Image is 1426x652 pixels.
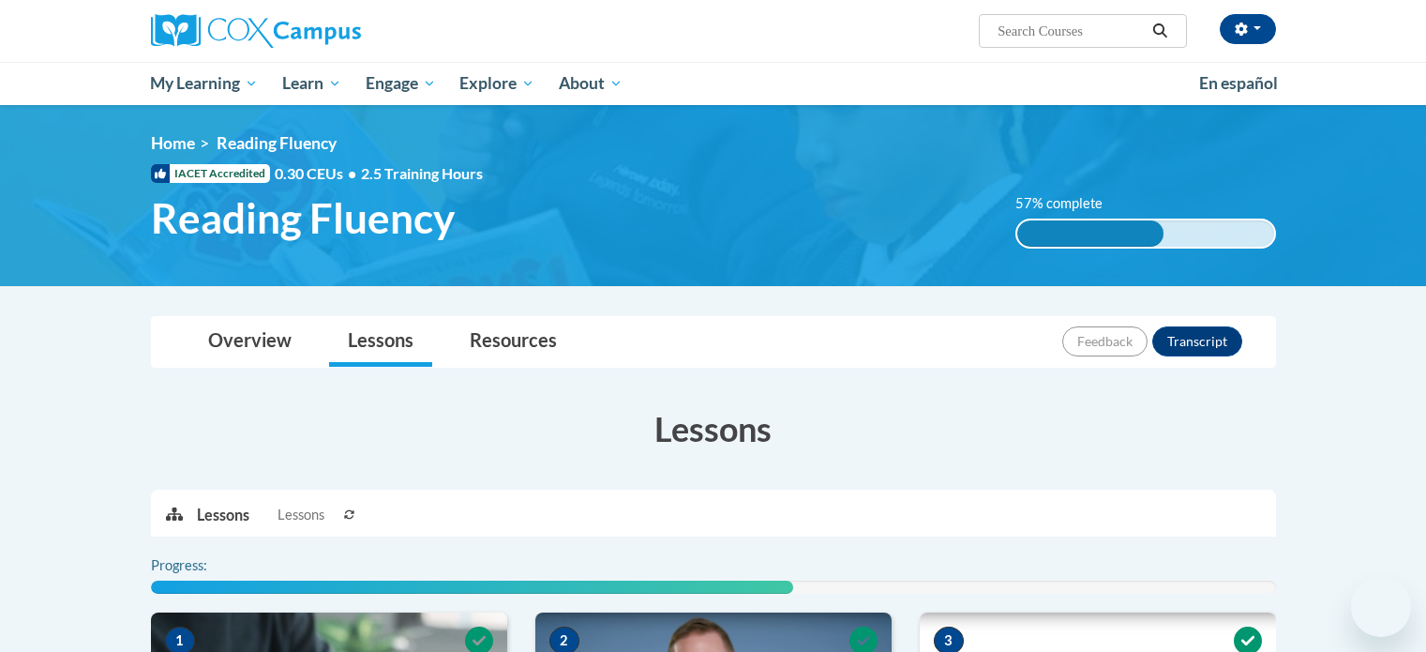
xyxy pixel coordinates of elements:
[151,14,361,48] img: Cox Campus
[348,164,356,182] span: •
[217,133,337,153] span: Reading Fluency
[123,62,1304,105] div: Main menu
[353,62,448,105] a: Engage
[278,505,324,525] span: Lessons
[1220,14,1276,44] button: Account Settings
[151,164,270,183] span: IACET Accredited
[459,72,534,95] span: Explore
[151,555,259,576] label: Progress:
[1152,326,1242,356] button: Transcript
[547,62,635,105] a: About
[139,62,271,105] a: My Learning
[451,317,576,367] a: Resources
[151,405,1276,452] h3: Lessons
[275,163,361,184] span: 0.30 CEUs
[447,62,547,105] a: Explore
[1062,326,1148,356] button: Feedback
[151,133,195,153] a: Home
[1187,64,1290,103] a: En español
[282,72,341,95] span: Learn
[1146,20,1174,42] button: Search
[151,193,455,243] span: Reading Fluency
[1351,577,1411,637] iframe: Button to launch messaging window
[996,20,1146,42] input: Search Courses
[329,317,432,367] a: Lessons
[1015,193,1123,214] label: 57% complete
[1199,73,1278,93] span: En español
[150,72,258,95] span: My Learning
[270,62,353,105] a: Learn
[559,72,623,95] span: About
[197,505,249,525] p: Lessons
[366,72,436,95] span: Engage
[361,164,483,182] span: 2.5 Training Hours
[151,14,507,48] a: Cox Campus
[1017,220,1163,247] div: 57% complete
[189,317,310,367] a: Overview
